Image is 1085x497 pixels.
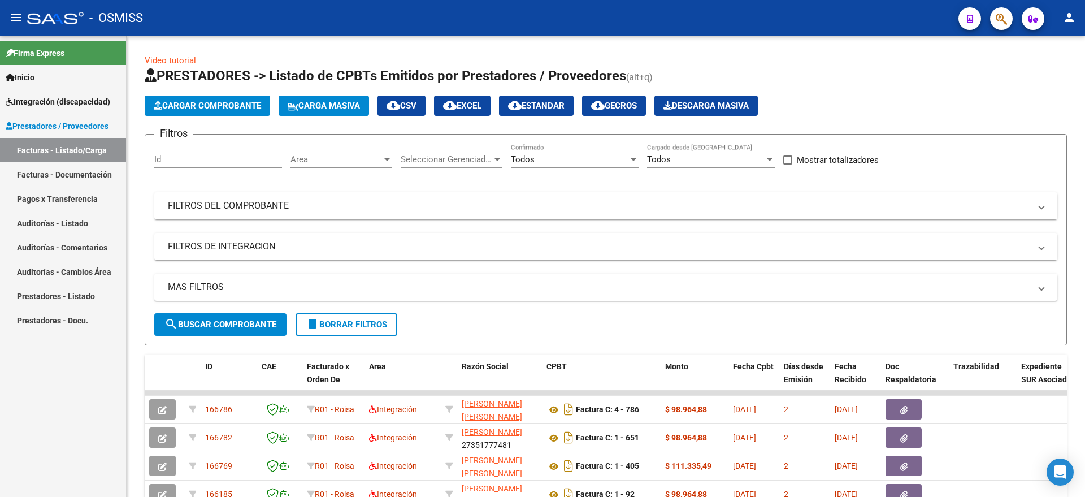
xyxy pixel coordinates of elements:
div: 27330928226 [462,397,537,421]
div: Open Intercom Messenger [1047,459,1074,486]
span: 2 [784,433,788,442]
button: EXCEL [434,96,491,116]
span: CPBT [546,362,567,371]
span: Area [290,154,382,165]
i: Descargar documento [561,457,576,475]
span: Doc Respaldatoria [886,362,936,384]
h3: Filtros [154,126,193,141]
span: Area [369,362,386,371]
span: PRESTADORES -> Listado de CPBTs Emitidos por Prestadores / Proveedores [145,68,626,84]
span: Integración [369,405,417,414]
span: Estandar [508,101,565,111]
span: 2 [784,405,788,414]
span: Razón Social [462,362,509,371]
button: Gecros [582,96,646,116]
button: Cargar Comprobante [145,96,270,116]
datatable-header-cell: Expediente SUR Asociado [1017,355,1079,404]
a: Video tutorial [145,55,196,66]
span: 166769 [205,461,232,470]
mat-icon: cloud_download [443,98,457,112]
div: 27351777481 [462,426,537,450]
datatable-header-cell: CPBT [542,355,661,404]
span: Todos [511,154,535,165]
mat-panel-title: MAS FILTROS [168,281,1030,293]
span: [DATE] [733,461,756,470]
datatable-header-cell: ID [201,355,257,404]
datatable-header-cell: CAE [257,355,302,404]
mat-icon: person [1062,11,1076,24]
strong: Factura C: 1 - 405 [576,462,639,471]
datatable-header-cell: Monto [661,355,728,404]
datatable-header-cell: Facturado x Orden De [302,355,364,404]
span: Todos [647,154,671,165]
i: Descargar documento [561,400,576,418]
span: ID [205,362,212,371]
i: Descargar documento [561,429,576,447]
span: [PERSON_NAME] [PERSON_NAME] [462,456,522,478]
mat-panel-title: FILTROS DE INTEGRACION [168,240,1030,253]
span: Buscar Comprobante [164,319,276,330]
span: Carga Masiva [288,101,360,111]
mat-expansion-panel-header: FILTROS DEL COMPROBANTE [154,192,1057,219]
datatable-header-cell: Area [364,355,441,404]
span: [PERSON_NAME] [462,427,522,437]
span: Seleccionar Gerenciador [401,154,492,165]
span: 2 [784,461,788,470]
datatable-header-cell: Trazabilidad [949,355,1017,404]
span: Firma Express [6,47,64,59]
span: Fecha Recibido [835,362,866,384]
span: Borrar Filtros [306,319,387,330]
mat-icon: cloud_download [508,98,522,112]
span: CAE [262,362,276,371]
span: Gecros [591,101,637,111]
span: 166782 [205,433,232,442]
strong: $ 98.964,88 [665,433,707,442]
span: Días desde Emisión [784,362,823,384]
button: Estandar [499,96,574,116]
mat-icon: cloud_download [591,98,605,112]
span: Trazabilidad [953,362,999,371]
span: [DATE] [835,405,858,414]
span: 166786 [205,405,232,414]
strong: $ 111.335,49 [665,461,711,470]
mat-icon: search [164,317,178,331]
strong: $ 98.964,88 [665,405,707,414]
span: (alt+q) [626,72,653,83]
button: Buscar Comprobante [154,313,287,336]
span: R01 - Roisa [315,461,354,470]
button: Borrar Filtros [296,313,397,336]
datatable-header-cell: Razón Social [457,355,542,404]
span: [DATE] [835,433,858,442]
span: Cargar Comprobante [154,101,261,111]
span: Facturado x Orden De [307,362,349,384]
span: [DATE] [733,405,756,414]
span: [DATE] [835,461,858,470]
span: Inicio [6,71,34,84]
strong: Factura C: 4 - 786 [576,405,639,414]
span: Integración (discapacidad) [6,96,110,108]
mat-panel-title: FILTROS DEL COMPROBANTE [168,200,1030,212]
div: 27398471682 [462,454,537,478]
span: R01 - Roisa [315,405,354,414]
button: Carga Masiva [279,96,369,116]
button: CSV [377,96,426,116]
span: Mostrar totalizadores [797,153,879,167]
span: Integración [369,433,417,442]
span: Integración [369,461,417,470]
mat-icon: cloud_download [387,98,400,112]
datatable-header-cell: Días desde Emisión [779,355,830,404]
mat-expansion-panel-header: FILTROS DE INTEGRACION [154,233,1057,260]
mat-icon: menu [9,11,23,24]
span: [PERSON_NAME] [PERSON_NAME] [462,399,522,421]
span: - OSMISS [89,6,143,31]
span: Expediente SUR Asociado [1021,362,1071,384]
span: [DATE] [733,433,756,442]
span: EXCEL [443,101,481,111]
datatable-header-cell: Doc Respaldatoria [881,355,949,404]
mat-icon: delete [306,317,319,331]
span: CSV [387,101,416,111]
mat-expansion-panel-header: MAS FILTROS [154,274,1057,301]
app-download-masive: Descarga masiva de comprobantes (adjuntos) [654,96,758,116]
span: R01 - Roisa [315,433,354,442]
span: Descarga Masiva [663,101,749,111]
